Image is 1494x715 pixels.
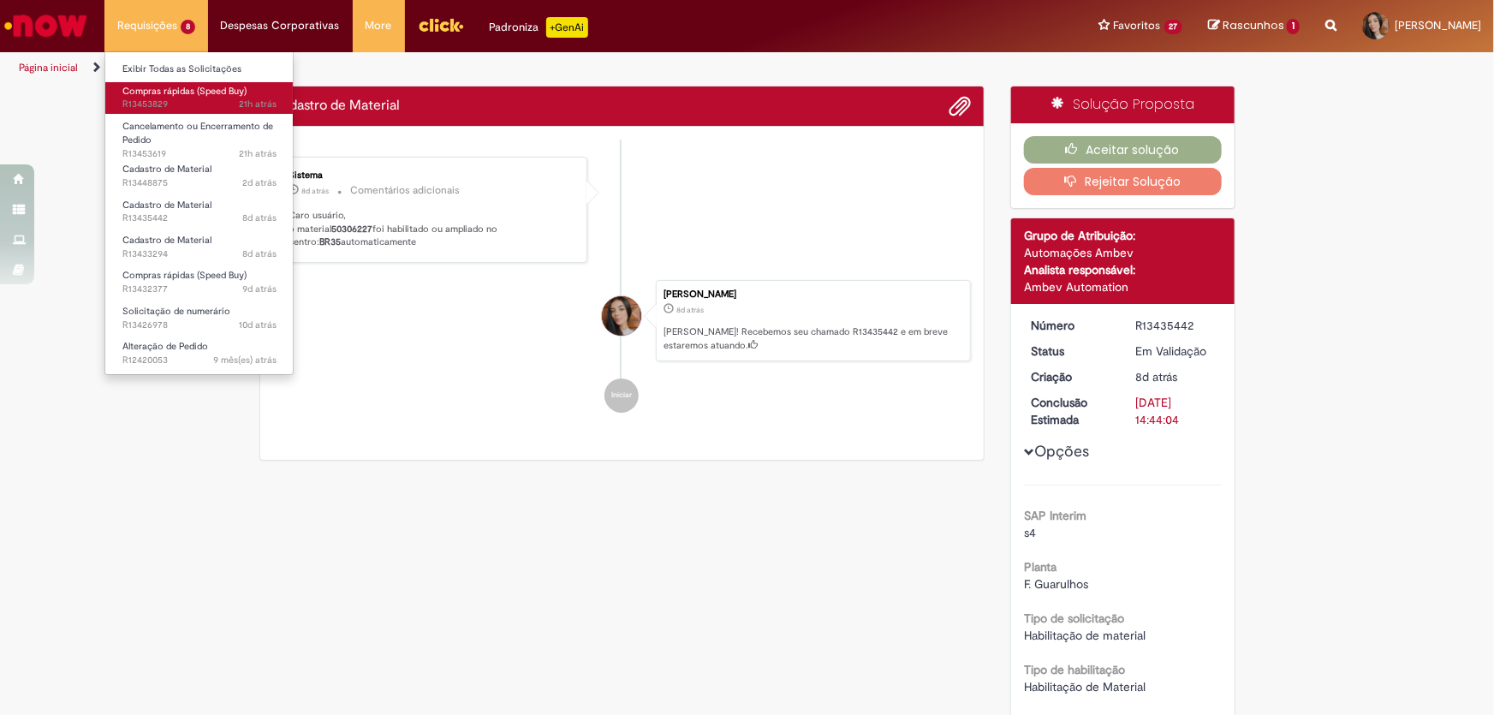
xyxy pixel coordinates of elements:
span: 8d atrás [1136,369,1178,384]
button: Aceitar solução [1024,136,1222,164]
span: Cadastro de Material [122,234,211,247]
ul: Trilhas de página [13,52,983,84]
a: Aberto R13435442 : Cadastro de Material [105,196,294,228]
time: 27/08/2025 16:35:34 [239,147,277,160]
ul: Requisições [104,51,294,375]
time: 19/08/2025 08:59:16 [239,319,277,331]
time: 21/08/2025 10:43:56 [1136,369,1178,384]
span: Despesas Corporativas [221,17,340,34]
p: Caro usuário, o material foi habilitado ou ampliado no centro: automaticamente [289,209,574,249]
p: +GenAi [546,17,588,38]
time: 16/12/2024 13:50:49 [213,354,277,366]
a: Aberto R13433294 : Cadastro de Material [105,231,294,263]
p: [PERSON_NAME]! Recebemos seu chamado R13435442 e em breve estaremos atuando. [664,325,961,352]
div: [PERSON_NAME] [664,289,961,300]
div: Solução Proposta [1011,86,1235,123]
span: R13448875 [122,176,277,190]
span: R13433294 [122,247,277,261]
span: Requisições [117,17,177,34]
span: 8d atrás [302,186,330,196]
span: Rascunhos [1223,17,1284,33]
span: 10d atrás [239,319,277,331]
span: Compras rápidas (Speed Buy) [122,85,247,98]
span: F. Guarulhos [1024,576,1088,592]
span: 27 [1164,20,1183,34]
div: 21/08/2025 10:43:56 [1136,368,1216,385]
time: 20/08/2025 13:19:38 [242,283,277,295]
div: [DATE] 14:44:04 [1136,394,1216,428]
span: R13453829 [122,98,277,111]
img: ServiceNow [2,9,90,43]
a: Aberto R13453619 : Cancelamento ou Encerramento de Pedido [105,117,294,154]
span: R12420053 [122,354,277,367]
span: 8 [181,20,195,34]
ul: Histórico de tíquete [273,140,972,431]
b: 50306227 [332,223,373,235]
div: Sistema [289,170,574,181]
time: 21/08/2025 10:43:56 [676,305,704,315]
time: 26/08/2025 14:57:23 [242,176,277,189]
span: 1 [1287,19,1300,34]
div: R13435442 [1136,317,1216,334]
span: R13432377 [122,283,277,296]
span: 21h atrás [239,98,277,110]
div: Ambev Automation [1024,278,1222,295]
span: 9d atrás [242,283,277,295]
span: Habilitação de material [1024,628,1146,643]
dt: Status [1018,343,1123,360]
div: Vitoria Macedo [602,296,641,336]
span: 8d atrás [676,305,704,315]
li: Vitoria Macedo [273,280,972,362]
span: Cadastro de Material [122,163,211,176]
dt: Número [1018,317,1123,334]
time: 21/08/2025 10:44:00 [242,212,277,224]
span: Favoritos [1114,17,1161,34]
div: Em Validação [1136,343,1216,360]
dt: Conclusão Estimada [1018,394,1123,428]
div: Analista responsável: [1024,261,1222,278]
small: Comentários adicionais [351,183,461,198]
span: Cadastro de Material [122,199,211,212]
time: 21/08/2025 10:45:13 [302,186,330,196]
a: Aberto R13448875 : Cadastro de Material [105,160,294,192]
a: Aberto R13426978 : Solicitação de numerário [105,302,294,334]
a: Exibir Todas as Solicitações [105,60,294,79]
div: Padroniza [490,17,588,38]
h2: Cadastro de Material Histórico de tíquete [273,98,401,114]
span: Compras rápidas (Speed Buy) [122,269,247,282]
span: Alteração de Pedido [122,340,208,353]
span: R13453619 [122,147,277,161]
span: Habilitação de Material [1024,679,1146,694]
span: s4 [1024,525,1036,540]
span: 21h atrás [239,147,277,160]
span: More [366,17,392,34]
a: Aberto R13432377 : Compras rápidas (Speed Buy) [105,266,294,298]
div: Grupo de Atribuição: [1024,227,1222,244]
a: Aberto R13453829 : Compras rápidas (Speed Buy) [105,82,294,114]
span: 2d atrás [242,176,277,189]
span: Solicitação de numerário [122,305,230,318]
b: Tipo de solicitação [1024,611,1124,626]
span: 9 mês(es) atrás [213,354,277,366]
a: Aberto R12420053 : Alteração de Pedido [105,337,294,369]
b: Tipo de habilitação [1024,662,1125,677]
span: Cancelamento ou Encerramento de Pedido [122,120,273,146]
span: R13426978 [122,319,277,332]
b: BR35 [320,235,342,248]
a: Rascunhos [1208,18,1300,34]
span: R13435442 [122,212,277,225]
span: 8d atrás [242,212,277,224]
button: Adicionar anexos [949,95,971,117]
dt: Criação [1018,368,1123,385]
a: Página inicial [19,61,78,74]
b: Planta [1024,559,1057,575]
b: SAP Interim [1024,508,1086,523]
time: 20/08/2025 16:04:44 [242,247,277,260]
span: 8d atrás [242,247,277,260]
img: click_logo_yellow_360x200.png [418,12,464,38]
div: Automações Ambev [1024,244,1222,261]
time: 27/08/2025 17:10:18 [239,98,277,110]
span: [PERSON_NAME] [1395,18,1481,33]
button: Rejeitar Solução [1024,168,1222,195]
